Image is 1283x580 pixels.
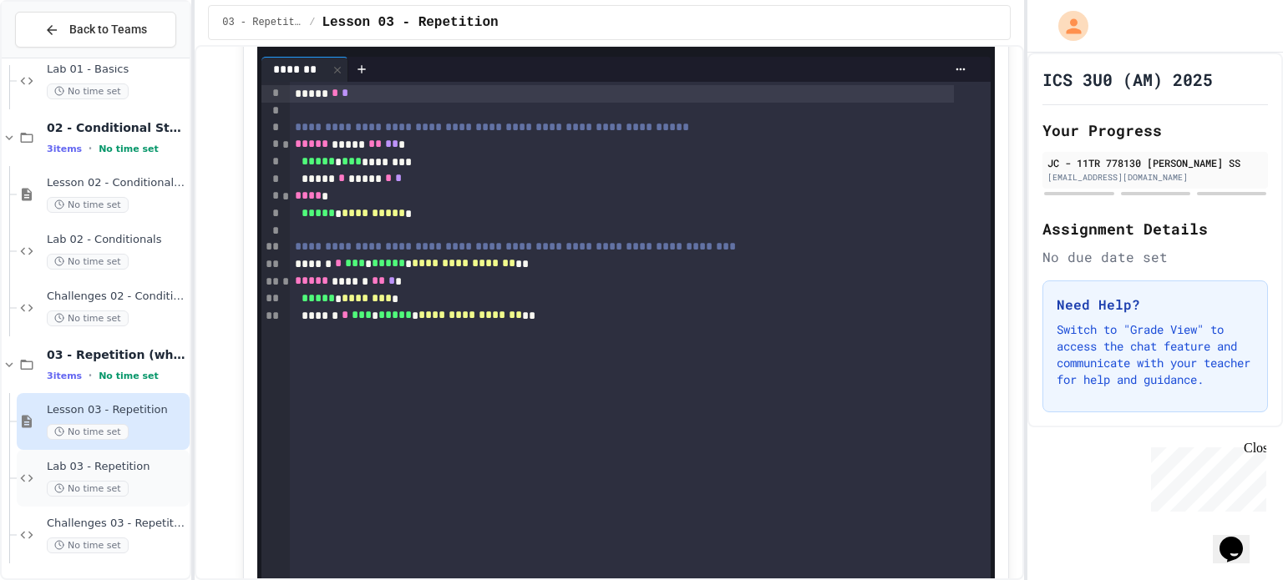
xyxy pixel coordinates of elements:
p: Switch to "Grade View" to access the chat feature and communicate with your teacher for help and ... [1057,321,1254,388]
span: • [89,369,92,382]
span: No time set [47,481,129,497]
span: No time set [47,83,129,99]
span: No time set [47,254,129,270]
span: / [309,16,315,29]
span: Challenges 03 - Repetition [47,517,186,531]
span: 3 items [47,144,82,154]
span: 3 items [47,371,82,381]
div: JC - 11TR 778130 [PERSON_NAME] SS [1047,155,1263,170]
h2: Assignment Details [1042,217,1268,240]
span: 02 - Conditional Statements (if) [47,120,186,135]
span: 03 - Repetition (while and for) [47,347,186,362]
span: Lab 02 - Conditionals [47,233,186,247]
button: Back to Teams [15,12,176,48]
div: My Account [1041,7,1093,45]
span: No time set [47,197,129,213]
div: [EMAIL_ADDRESS][DOMAIN_NAME] [1047,171,1263,184]
span: No time set [47,310,129,326]
span: Lesson 03 - Repetition [322,13,498,33]
h3: Need Help? [1057,295,1254,315]
div: No due date set [1042,247,1268,267]
span: Lab 03 - Repetition [47,460,186,474]
span: Challenges 02 - Conditionals [47,290,186,304]
span: Lab 01 - Basics [47,63,186,77]
div: Chat with us now!Close [7,7,115,106]
h1: ICS 3U0 (AM) 2025 [1042,68,1213,91]
span: Lesson 03 - Repetition [47,403,186,417]
span: Lesson 02 - Conditional Statements (if) [47,176,186,190]
span: No time set [47,424,129,440]
span: No time set [47,537,129,553]
span: No time set [99,144,159,154]
span: • [89,142,92,155]
span: 03 - Repetition (while and for) [222,16,302,29]
iframe: chat widget [1144,441,1266,512]
span: No time set [99,371,159,381]
h2: Your Progress [1042,119,1268,142]
span: Back to Teams [69,21,147,38]
iframe: chat widget [1213,513,1266,563]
